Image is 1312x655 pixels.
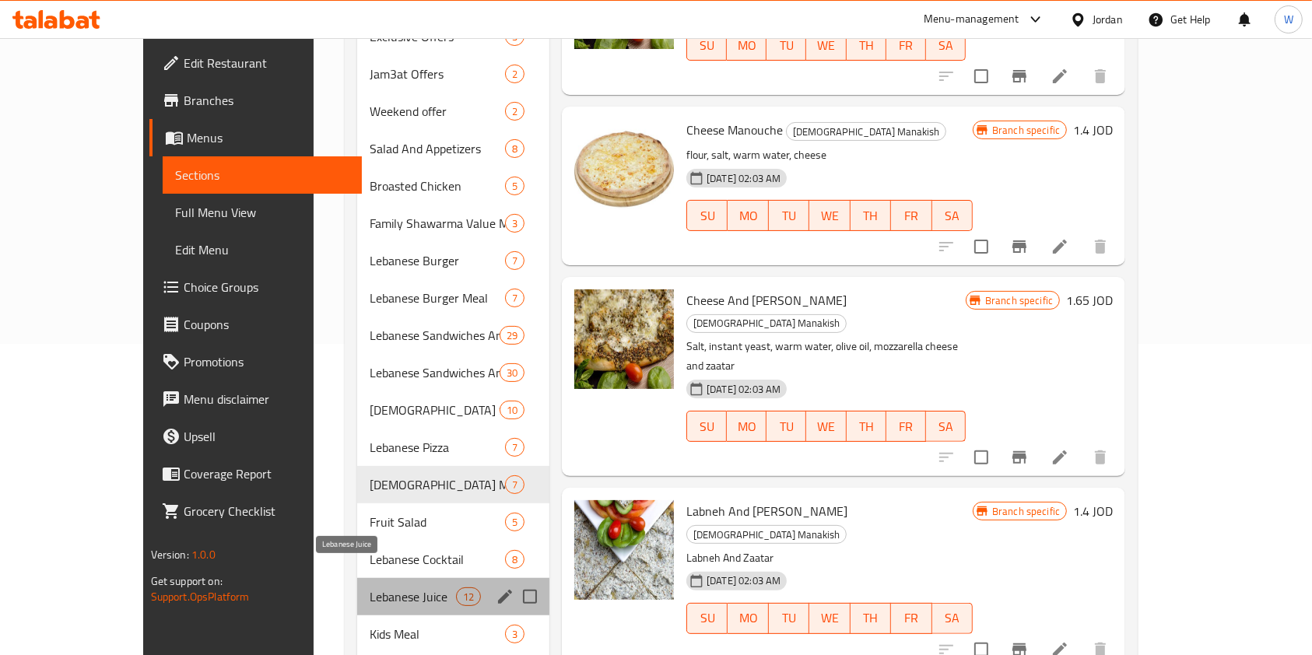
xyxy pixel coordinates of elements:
[149,418,363,455] a: Upsell
[184,502,350,520] span: Grocery Checklist
[1001,58,1038,95] button: Branch-specific-item
[500,401,524,419] div: items
[370,475,505,494] span: [DEMOGRAPHIC_DATA] Manakish
[687,526,846,544] span: [DEMOGRAPHIC_DATA] Manakish
[357,503,549,541] div: Fruit Salad5
[370,438,505,457] span: Lebanese Pizza
[932,603,973,634] button: SA
[370,513,505,531] div: Fruit Salad
[184,390,350,408] span: Menu disclaimer
[175,240,350,259] span: Edit Menu
[357,317,549,354] div: Lebanese Sandwiches And Saj29
[1082,58,1119,95] button: delete
[1082,439,1119,476] button: delete
[505,102,524,121] div: items
[505,289,524,307] div: items
[184,91,350,110] span: Branches
[986,504,1066,519] span: Branch specific
[1073,500,1113,522] h6: 1.4 JOD
[733,34,760,57] span: MO
[886,411,926,442] button: FR
[686,314,847,333] div: Lebanese Manakish
[175,166,350,184] span: Sections
[191,545,216,565] span: 1.0.0
[357,354,549,391] div: Lebanese Sandwiches And Saj Meal30
[506,515,524,530] span: 5
[686,499,847,523] span: Labneh And [PERSON_NAME]
[767,30,806,61] button: TU
[149,268,363,306] a: Choice Groups
[370,251,505,270] div: Lebanese Burger
[457,590,480,604] span: 12
[163,231,363,268] a: Edit Menu
[370,475,505,494] div: Lebanese Manakish
[149,455,363,492] a: Coverage Report
[775,205,803,227] span: TU
[812,34,840,57] span: WE
[505,513,524,531] div: items
[357,130,549,167] div: Salad And Appetizers8
[687,314,846,332] span: [DEMOGRAPHIC_DATA] Manakish
[986,123,1066,138] span: Branch specific
[357,55,549,93] div: Jam3at Offers2
[965,441,998,474] span: Select to update
[693,205,721,227] span: SU
[1073,119,1113,141] h6: 1.4 JOD
[806,30,846,61] button: WE
[506,216,524,231] span: 3
[151,587,250,607] a: Support.OpsPlatform
[809,200,850,231] button: WE
[500,366,524,380] span: 30
[151,545,189,565] span: Version:
[932,415,959,438] span: SA
[357,242,549,279] div: Lebanese Burger7
[163,156,363,194] a: Sections
[370,214,505,233] span: Family Shawarma Value Meal
[700,382,787,397] span: [DATE] 02:03 AM
[149,119,363,156] a: Menus
[184,315,350,334] span: Coupons
[886,30,926,61] button: FR
[728,603,768,634] button: MO
[184,278,350,296] span: Choice Groups
[1093,11,1123,28] div: Jordan
[357,578,549,615] div: Lebanese Juice12edit
[574,289,674,389] img: Cheese And Zaatar Manouche
[847,411,886,442] button: TH
[370,177,505,195] div: Broasted Chicken
[932,34,959,57] span: SA
[370,289,505,307] span: Lebanese Burger Meal
[370,363,499,382] div: Lebanese Sandwiches And Saj Meal
[773,34,800,57] span: TU
[1066,289,1113,311] h6: 1.65 JOD
[357,615,549,653] div: Kids Meal3
[370,625,505,643] span: Kids Meal
[787,123,945,141] span: [DEMOGRAPHIC_DATA] Manakish
[857,205,885,227] span: TH
[149,492,363,530] a: Grocery Checklist
[965,60,998,93] span: Select to update
[686,603,728,634] button: SU
[505,214,524,233] div: items
[184,352,350,371] span: Promotions
[370,401,499,419] span: [DEMOGRAPHIC_DATA] Shawarma
[500,403,524,418] span: 10
[773,415,800,438] span: TU
[897,607,925,629] span: FR
[700,573,787,588] span: [DATE] 02:03 AM
[151,571,223,591] span: Get support on:
[693,415,721,438] span: SU
[506,478,524,492] span: 7
[926,30,966,61] button: SA
[693,34,721,57] span: SU
[505,438,524,457] div: items
[1051,237,1069,256] a: Edit menu item
[187,128,350,147] span: Menus
[505,65,524,83] div: items
[686,30,727,61] button: SU
[1051,448,1069,467] a: Edit menu item
[506,179,524,194] span: 5
[506,67,524,82] span: 2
